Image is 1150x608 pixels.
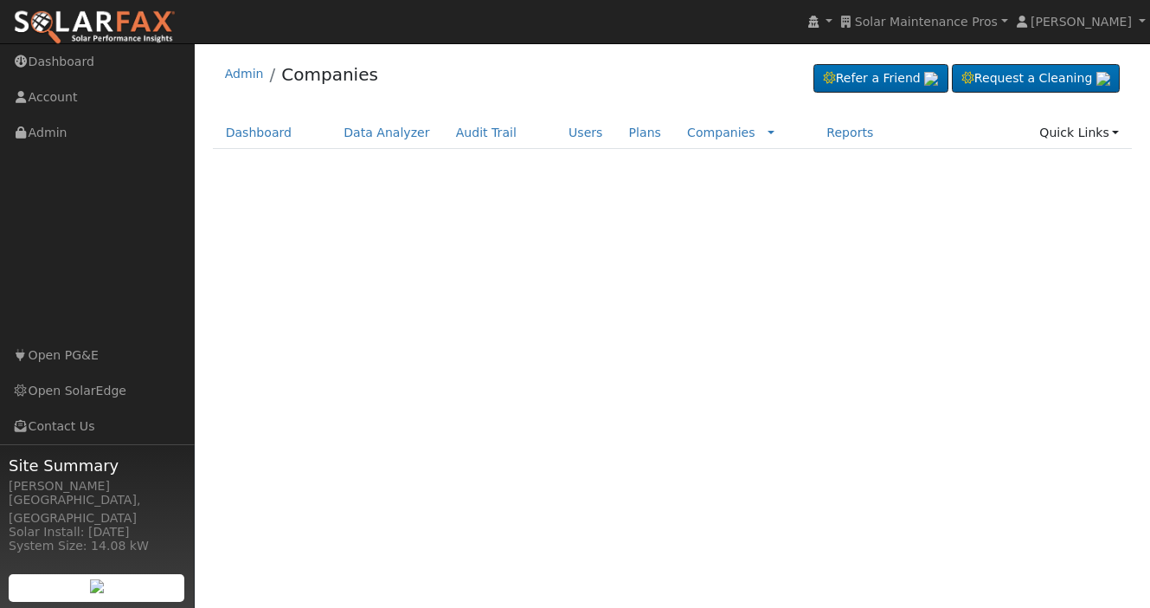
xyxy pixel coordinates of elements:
a: Audit Trail [443,117,530,149]
a: Request a Cleaning [952,64,1120,94]
a: Data Analyzer [331,117,443,149]
img: retrieve [924,72,938,86]
div: Solar Install: [DATE] [9,523,185,541]
img: SolarFax [13,10,176,46]
img: retrieve [1096,72,1110,86]
a: Companies [687,126,755,139]
a: Admin [225,67,264,81]
a: Users [556,117,616,149]
a: Reports [813,117,886,149]
div: [GEOGRAPHIC_DATA], [GEOGRAPHIC_DATA] [9,491,185,527]
a: Plans [616,117,674,149]
a: Companies [281,64,378,85]
span: Site Summary [9,454,185,477]
span: Solar Maintenance Pros [855,15,998,29]
span: [PERSON_NAME] [1031,15,1132,29]
img: retrieve [90,579,104,593]
a: Dashboard [213,117,305,149]
a: Refer a Friend [813,64,948,94]
div: System Size: 14.08 kW [9,537,185,555]
div: [PERSON_NAME] [9,477,185,495]
a: Quick Links [1026,117,1132,149]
